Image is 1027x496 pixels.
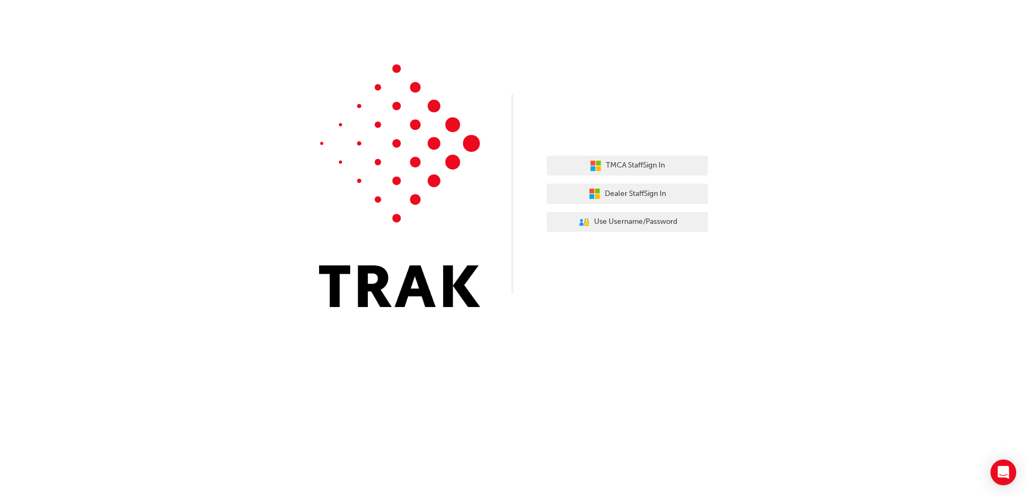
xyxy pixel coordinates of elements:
[990,459,1016,485] div: Open Intercom Messenger
[319,64,480,307] img: Trak
[606,159,665,172] span: TMCA Staff Sign In
[605,188,666,200] span: Dealer Staff Sign In
[547,212,708,232] button: Use Username/Password
[594,216,677,228] span: Use Username/Password
[547,184,708,204] button: Dealer StaffSign In
[547,156,708,176] button: TMCA StaffSign In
